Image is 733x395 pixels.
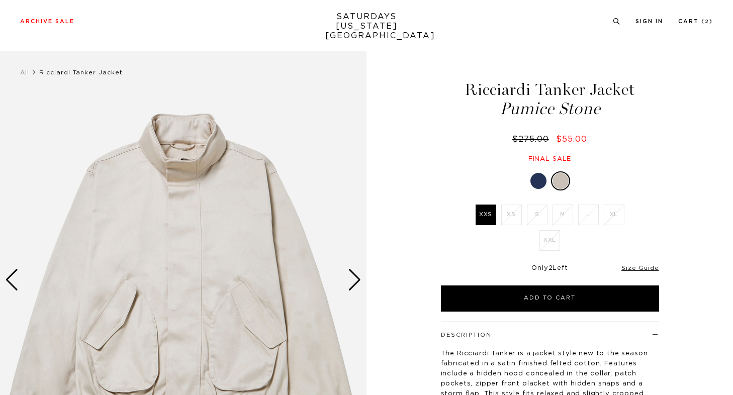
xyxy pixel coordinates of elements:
[39,69,123,75] span: Ricciardi Tanker Jacket
[441,332,492,338] button: Description
[635,19,663,24] a: Sign In
[20,19,74,24] a: Archive Sale
[325,12,408,41] a: SATURDAYS[US_STATE][GEOGRAPHIC_DATA]
[512,135,553,143] del: $275.00
[548,265,553,271] span: 2
[439,155,661,163] div: Final sale
[348,269,361,291] div: Next slide
[621,265,659,271] a: Size Guide
[705,20,709,24] small: 2
[441,285,659,312] button: Add to Cart
[678,19,713,24] a: Cart (2)
[5,269,19,291] div: Previous slide
[441,264,659,273] div: Only Left
[20,69,29,75] a: All
[439,101,661,117] span: Pumice Stone
[556,135,587,143] span: $55.00
[439,81,661,117] h1: Ricciardi Tanker Jacket
[476,205,496,225] label: XXS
